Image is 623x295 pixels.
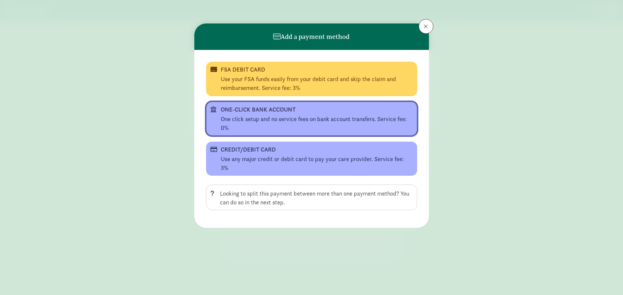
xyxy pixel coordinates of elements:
div: Use your FSA funds easily from your debit card and skip the claim and reimbursement. Service fee: 3% [221,75,413,92]
button: FSA DEBIT CARD Use your FSA funds easily from your debit card and skip the claim and reimbursemen... [206,62,417,96]
div: Looking to split this payment between more than one payment method? You can do so in the next step. [220,189,413,207]
button: CREDIT/DEBIT CARD Use any major credit or debit card to pay your care provider. Service fee: 3% [206,142,417,176]
h6: Add a payment method [274,33,350,40]
div: ONE-CLICK BANK ACCOUNT [221,105,401,114]
div: One click setup and no service fees on bank account transfers. Service fee: 0% [221,115,413,132]
div: FSA DEBIT CARD [221,65,401,74]
div: Use any major credit or debit card to pay your care provider. Service fee: 3% [221,155,413,172]
button: ONE-CLICK BANK ACCOUNT One click setup and no service fees on bank account transfers. Service fee... [206,102,417,136]
div: CREDIT/DEBIT CARD [221,145,401,154]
